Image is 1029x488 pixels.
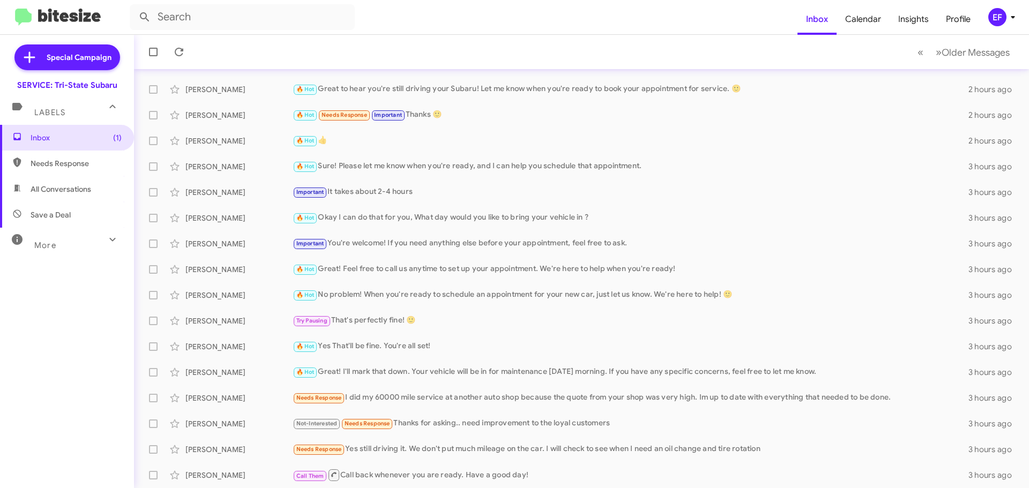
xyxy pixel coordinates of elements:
a: Special Campaign [14,44,120,70]
div: 2 hours ago [968,136,1020,146]
div: [PERSON_NAME] [185,341,293,352]
span: Inbox [31,132,122,143]
input: Search [130,4,355,30]
a: Profile [937,4,979,35]
span: 🔥 Hot [296,111,315,118]
span: » [936,46,942,59]
div: That's perfectly fine! 🙂 [293,314,968,327]
div: [PERSON_NAME] [185,238,293,249]
div: Great! I'll mark that down. Your vehicle will be in for maintenance [DATE] morning. If you have a... [293,366,968,378]
div: 3 hours ago [968,238,1020,249]
span: Needs Response [31,158,122,169]
a: Insights [890,4,937,35]
div: Yes still driving it. We don't put much mileage on the car. I will check to see when I need an oi... [293,443,968,455]
div: 3 hours ago [968,161,1020,172]
div: 3 hours ago [968,341,1020,352]
div: Thanks 🙂 [293,109,968,121]
div: 👍 [293,134,968,147]
div: [PERSON_NAME] [185,316,293,326]
div: [PERSON_NAME] [185,444,293,455]
div: 2 hours ago [968,110,1020,121]
div: You're welcome! If you need anything else before your appointment, feel free to ask. [293,237,968,250]
span: Older Messages [942,47,1010,58]
div: [PERSON_NAME] [185,110,293,121]
div: 3 hours ago [968,470,1020,481]
div: No problem! When you're ready to schedule an appointment for your new car, just let us know. We'r... [293,289,968,301]
div: 3 hours ago [968,264,1020,275]
div: 3 hours ago [968,444,1020,455]
div: 3 hours ago [968,213,1020,223]
span: Important [296,189,324,196]
a: Calendar [837,4,890,35]
div: Yes That'll be fine. You're all set! [293,340,968,352]
span: 🔥 Hot [296,291,315,298]
div: I did my 60000 mile service at another auto shop because the quote from your shop was very high. ... [293,392,968,404]
div: [PERSON_NAME] [185,84,293,95]
div: 3 hours ago [968,290,1020,301]
div: EF [988,8,1006,26]
div: SERVICE: Tri-State Subaru [17,80,117,91]
div: 3 hours ago [968,418,1020,429]
div: Okay I can do that for you, What day would you like to bring your vehicle in ? [293,212,968,224]
span: 🔥 Hot [296,86,315,93]
nav: Page navigation example [912,41,1016,63]
span: Important [296,240,324,247]
span: 🔥 Hot [296,266,315,273]
button: Next [929,41,1016,63]
div: [PERSON_NAME] [185,187,293,198]
span: Save a Deal [31,209,71,220]
div: [PERSON_NAME] [185,470,293,481]
div: Great! Feel free to call us anytime to set up your appointment. We're here to help when you're re... [293,263,968,275]
div: [PERSON_NAME] [185,136,293,146]
span: Try Pausing [296,317,327,324]
span: Needs Response [322,111,367,118]
span: Needs Response [296,446,342,453]
div: It takes about 2-4 hours [293,186,968,198]
div: 3 hours ago [968,187,1020,198]
span: Not-Interested [296,420,338,427]
div: [PERSON_NAME] [185,161,293,172]
span: Labels [34,108,65,117]
span: (1) [113,132,122,143]
span: 🔥 Hot [296,214,315,221]
button: EF [979,8,1017,26]
div: Thanks for asking.. need improvement to the loyal customers [293,417,968,430]
span: « [918,46,923,59]
div: [PERSON_NAME] [185,418,293,429]
span: All Conversations [31,184,91,194]
div: 3 hours ago [968,393,1020,403]
button: Previous [911,41,930,63]
span: Call Them [296,472,324,479]
span: Important [374,111,402,118]
div: 2 hours ago [968,84,1020,95]
div: [PERSON_NAME] [185,290,293,301]
div: [PERSON_NAME] [185,213,293,223]
span: 🔥 Hot [296,163,315,170]
div: [PERSON_NAME] [185,367,293,378]
div: Great to hear you're still driving your Subaru! Let me know when you're ready to book your appoin... [293,83,968,95]
span: 🔥 Hot [296,343,315,350]
div: [PERSON_NAME] [185,393,293,403]
div: 3 hours ago [968,367,1020,378]
div: Call back whenever you are ready. Have a good day! [293,468,968,482]
span: Needs Response [345,420,390,427]
span: Special Campaign [47,52,111,63]
div: Sure! Please let me know when you're ready, and I can help you schedule that appointment. [293,160,968,172]
div: 3 hours ago [968,316,1020,326]
span: 🔥 Hot [296,137,315,144]
span: 🔥 Hot [296,369,315,376]
span: Needs Response [296,394,342,401]
div: [PERSON_NAME] [185,264,293,275]
a: Inbox [797,4,837,35]
span: More [34,241,56,250]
